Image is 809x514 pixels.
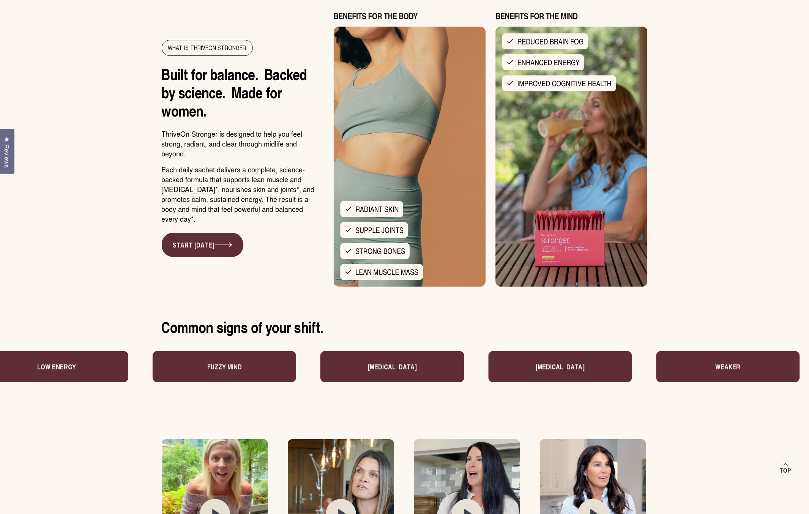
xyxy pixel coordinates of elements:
div: WHAT IS THRIVEON STRONGER [162,40,253,56]
p: Each daily sachet delivers a complete, science-backed formula that supports lean muscle and [MEDI... [162,164,319,224]
p: [MEDICAL_DATA] [534,362,583,372]
p: Fuzzy mind [205,362,240,372]
p: ThriveOn Stronger is designed to help you feel strong, radiant, and clear through midlife and bey... [162,129,319,158]
h2: Common signs of your shift. [162,318,648,336]
p: Low energy [35,362,74,372]
p: [MEDICAL_DATA] [366,362,415,372]
a: START [DATE] [162,233,243,257]
span: Reviews [2,144,12,168]
span: Top [781,467,791,474]
p: Weaker [714,362,739,372]
h2: Built for balance. Backed by science. Made for women. [162,65,319,120]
